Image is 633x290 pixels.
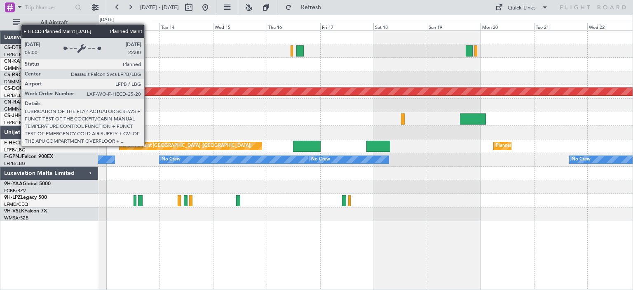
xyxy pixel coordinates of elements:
input: Trip Number [25,1,73,14]
div: Sat 18 [373,23,427,30]
a: LFPB/LBG [4,52,26,58]
span: CS-JHH [4,113,22,118]
span: All Aircraft [21,20,87,26]
span: Refresh [294,5,328,10]
a: 9H-VSLKFalcon 7X [4,209,47,214]
span: CS-DOU [4,86,23,91]
a: DNMM/LOS [4,79,30,85]
div: Quick Links [508,4,536,12]
div: No Crew [572,153,591,166]
a: CS-DTRFalcon 2000 [4,45,50,50]
span: CS-RRC [4,73,22,78]
span: F-GPNJ [4,154,22,159]
div: [DATE] [100,17,114,24]
a: CS-JHHGlobal 6000 [4,113,50,118]
a: GMMN/CMN [4,65,33,71]
span: [DATE] - [DATE] [140,4,179,11]
div: Planned Maint [GEOGRAPHIC_DATA] ([GEOGRAPHIC_DATA]) [496,140,626,152]
span: CS-DTR [4,45,22,50]
span: 9H-VSLK [4,209,24,214]
div: Wed 15 [213,23,267,30]
a: LFPB/LBG [4,147,26,153]
span: 9H-LPZ [4,195,21,200]
div: Mon 20 [481,23,534,30]
span: 9H-YAA [4,182,23,186]
a: WMSA/SZB [4,215,28,221]
div: Sun 19 [427,23,481,30]
span: CN-RAK [4,100,23,105]
span: F-HECD [4,141,22,146]
a: GMMN/CMN [4,106,33,112]
a: LFPB/LBG [4,120,26,126]
div: Mon 13 [106,23,160,30]
a: CN-RAKGlobal 6000 [4,100,52,105]
button: Refresh [281,1,331,14]
a: LFMD/CEQ [4,201,28,207]
a: FCBB/BZV [4,188,26,194]
a: CS-DOUGlobal 6500 [4,86,52,91]
div: No Crew [311,153,330,166]
button: All Aircraft [9,16,89,29]
a: CS-RRCFalcon 900LX [4,73,53,78]
div: No Crew [162,153,181,166]
div: Tue 21 [534,23,588,30]
div: Planned Maint [GEOGRAPHIC_DATA] ([GEOGRAPHIC_DATA]) [122,140,251,152]
div: Thu 16 [267,23,320,30]
div: Fri 17 [320,23,374,30]
a: F-GPNJFalcon 900EX [4,154,53,159]
a: LFPB/LBG [4,92,26,99]
button: Quick Links [491,1,552,14]
a: LFPB/LBG [4,160,26,167]
a: 9H-LPZLegacy 500 [4,195,47,200]
span: CN-KAS [4,59,23,64]
a: F-HECDFalcon 7X [4,141,45,146]
a: 9H-YAAGlobal 5000 [4,182,51,186]
a: CN-KASGlobal 5000 [4,59,51,64]
div: Tue 14 [159,23,213,30]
